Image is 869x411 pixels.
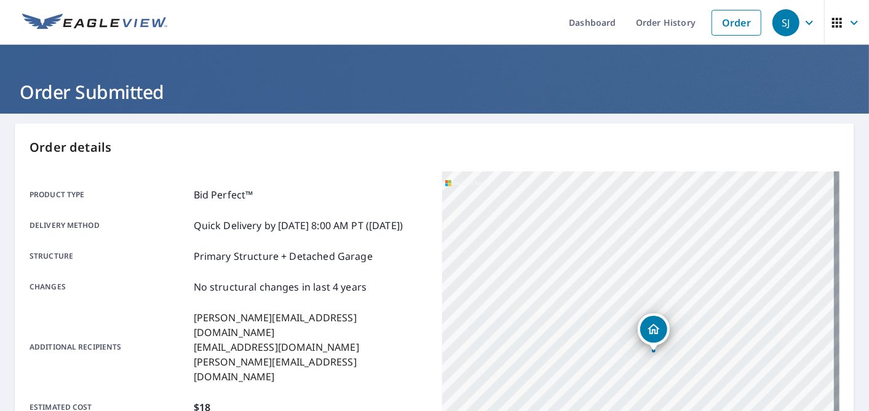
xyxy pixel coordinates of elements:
[30,138,839,157] p: Order details
[194,280,367,294] p: No structural changes in last 4 years
[194,340,427,354] p: [EMAIL_ADDRESS][DOMAIN_NAME]
[772,9,800,36] div: SJ
[22,14,167,32] img: EV Logo
[194,354,427,384] p: [PERSON_NAME][EMAIL_ADDRESS][DOMAIN_NAME]
[194,187,253,202] p: Bid Perfect™
[194,310,427,340] p: [PERSON_NAME][EMAIL_ADDRESS][DOMAIN_NAME]
[30,187,189,202] p: Product type
[30,280,189,294] p: Changes
[30,310,189,384] p: Additional recipients
[30,249,189,264] p: Structure
[15,79,854,104] h1: Order Submitted
[712,10,761,36] a: Order
[638,313,670,351] div: Dropped pin, building 1, Residential property, 8004 360th St S Roy, WA 98580
[30,218,189,233] p: Delivery method
[194,249,373,264] p: Primary Structure + Detached Garage
[194,218,403,233] p: Quick Delivery by [DATE] 8:00 AM PT ([DATE])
